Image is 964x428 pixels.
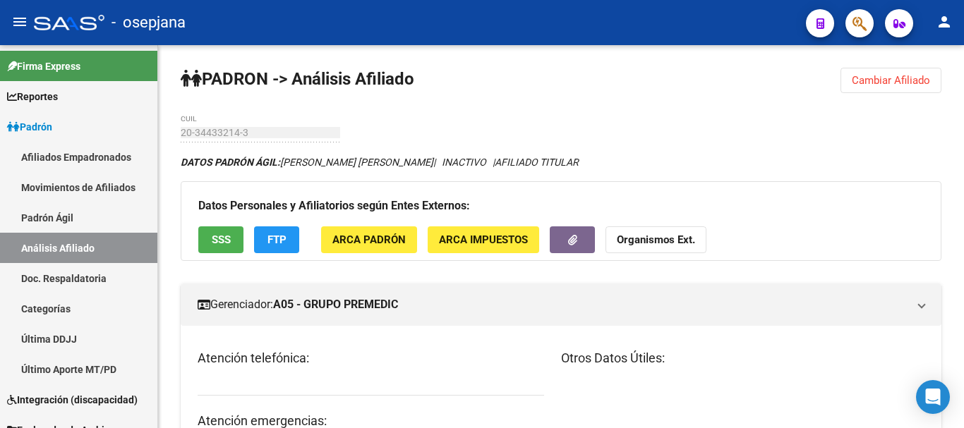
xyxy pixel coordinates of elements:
[7,59,80,74] span: Firma Express
[198,348,544,368] h3: Atención telefónica:
[428,226,539,252] button: ARCA Impuestos
[916,380,950,414] div: Open Intercom Messenger
[254,226,299,252] button: FTP
[181,283,941,326] mat-expansion-panel-header: Gerenciador:A05 - GRUPO PREMEDIC
[181,69,414,89] strong: PADRON -> Análisis Afiliado
[181,157,280,168] strong: DATOS PADRÓN ÁGIL:
[852,74,930,87] span: Cambiar Afiliado
[7,89,58,104] span: Reportes
[936,13,953,30] mat-icon: person
[7,392,138,408] span: Integración (discapacidad)
[198,297,908,312] mat-panel-title: Gerenciador:
[11,13,28,30] mat-icon: menu
[267,234,287,247] span: FTP
[332,234,406,247] span: ARCA Padrón
[112,7,186,38] span: - osepjana
[181,157,579,168] i: | INACTIVO |
[198,226,243,252] button: SSS
[495,157,579,168] span: AFILIADO TITULAR
[561,348,924,368] h3: Otros Datos Útiles:
[321,226,417,252] button: ARCA Padrón
[605,226,706,252] button: Organismos Ext.
[7,119,52,135] span: Padrón
[439,234,528,247] span: ARCA Impuestos
[841,68,941,93] button: Cambiar Afiliado
[181,157,433,168] span: [PERSON_NAME] [PERSON_NAME]
[273,297,398,312] strong: A05 - GRUPO PREMEDIC
[198,196,924,216] h3: Datos Personales y Afiliatorios según Entes Externos:
[212,234,231,247] span: SSS
[617,234,695,247] strong: Organismos Ext.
